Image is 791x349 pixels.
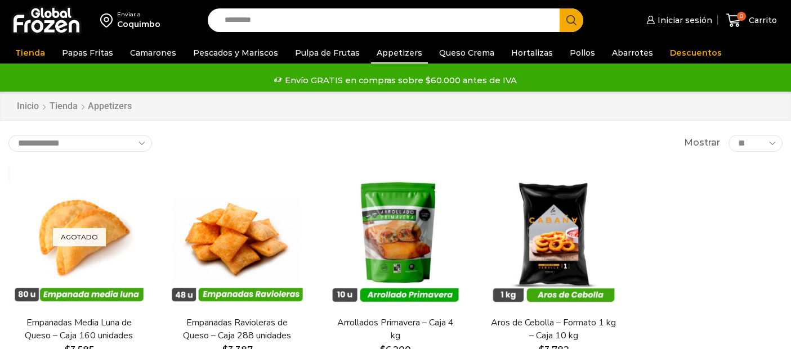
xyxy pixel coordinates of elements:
a: Aros de Cebolla – Formato 1 kg – Caja 10 kg [490,316,618,342]
span: Iniciar sesión [655,15,712,26]
a: Abarrotes [606,42,659,64]
a: Inicio [16,100,39,113]
h1: Appetizers [88,101,132,111]
span: Carrito [746,15,777,26]
div: Enviar a [117,11,160,19]
nav: Breadcrumb [16,100,132,113]
button: Search button [560,8,583,32]
span: Mostrar [684,137,720,149]
a: Queso Crema [434,42,500,64]
a: Tienda [10,42,51,64]
a: Pescados y Mariscos [187,42,284,64]
a: Camarones [124,42,182,64]
a: Empanadas Ravioleras de Queso – Caja 288 unidades [174,316,301,342]
a: 0 Carrito [723,7,780,34]
img: address-field-icon.svg [100,11,117,30]
a: Papas Fritas [56,42,119,64]
a: Pollos [564,42,601,64]
div: Coquimbo [117,19,160,30]
a: Descuentos [664,42,727,64]
a: Appetizers [371,42,428,64]
p: Agotado [53,228,106,247]
select: Pedido de la tienda [8,135,152,152]
a: Hortalizas [506,42,558,64]
a: Empanadas Media Luna de Queso – Caja 160 unidades [16,316,143,342]
a: Arrollados Primavera – Caja 4 kg [332,316,459,342]
a: Pulpa de Frutas [289,42,365,64]
a: Tienda [49,100,78,113]
span: 0 [737,12,746,21]
a: Iniciar sesión [643,9,712,31]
